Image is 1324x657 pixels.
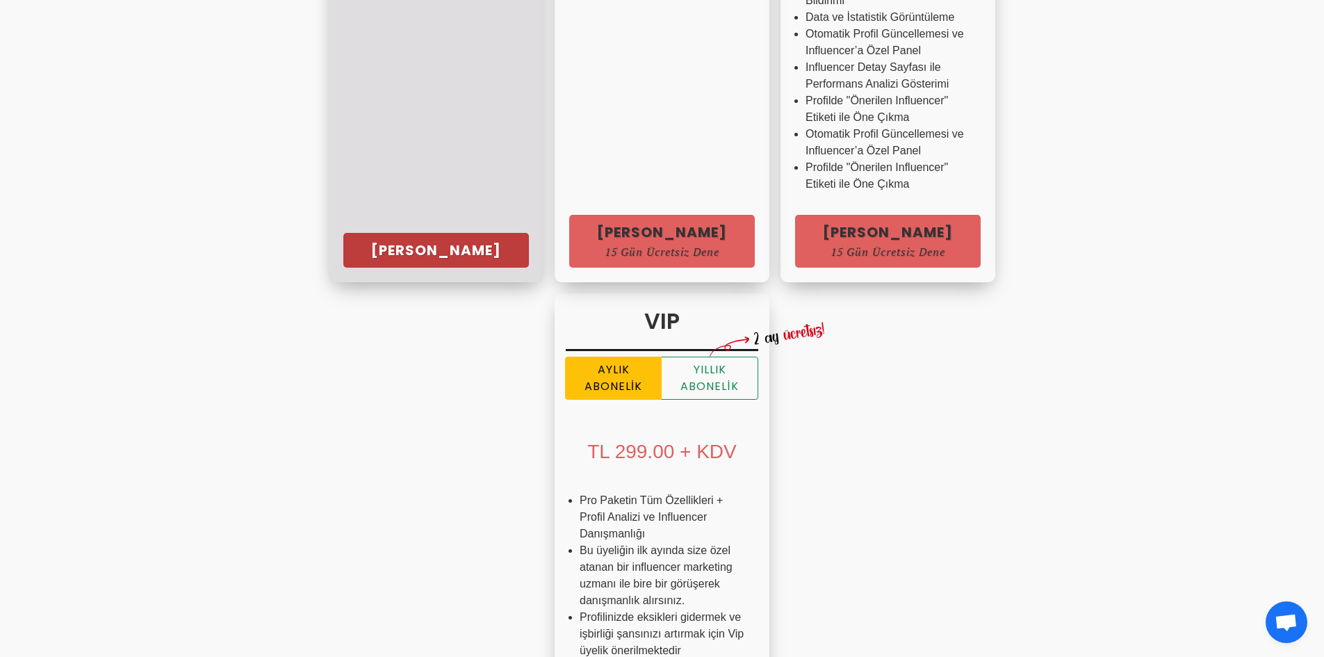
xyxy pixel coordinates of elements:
li: Otomatik Profil Güncellemesi ve Influencer’a Özel Panel [806,126,970,159]
span: 15 Gün Ücretsiz Dene [823,246,953,257]
h3: VIP [566,305,758,351]
label: Aylık Abonelik [565,357,662,400]
li: Otomatik Profil Güncellemesi ve Influencer’a Özel Panel [806,26,970,59]
li: Profilde "Önerilen Influencer" Etiketi ile Öne Çıkma [806,92,970,126]
a: [PERSON_NAME] [343,233,529,268]
a: [PERSON_NAME]15 Gün Ücretsiz Dene [795,215,981,268]
span: TL [587,441,610,462]
span: 299.00 + KDV [615,441,737,462]
div: Açık sohbet [1266,601,1307,643]
li: Data ve İstatistik Görüntüleme [806,9,970,26]
li: Influencer Detay Sayfası ile Performans Analizi Gösterimi [806,59,970,92]
li: Pro Paketin Tüm Özellikleri + Profil Analizi ve Influencer Danışmanlığı [580,492,744,542]
li: Profilde "Önerilen Influencer" Etiketi ile Öne Çıkma [806,159,970,193]
label: Yıllık Abonelik [661,357,758,400]
li: Bu üyeliğin ilk ayında size özel atanan bir influencer marketing uzmanı ile bire bir görüşerek da... [580,542,744,609]
span: 15 Gün Ücretsiz Dene [597,246,727,257]
a: [PERSON_NAME]15 Gün Ücretsiz Dene [569,215,755,268]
